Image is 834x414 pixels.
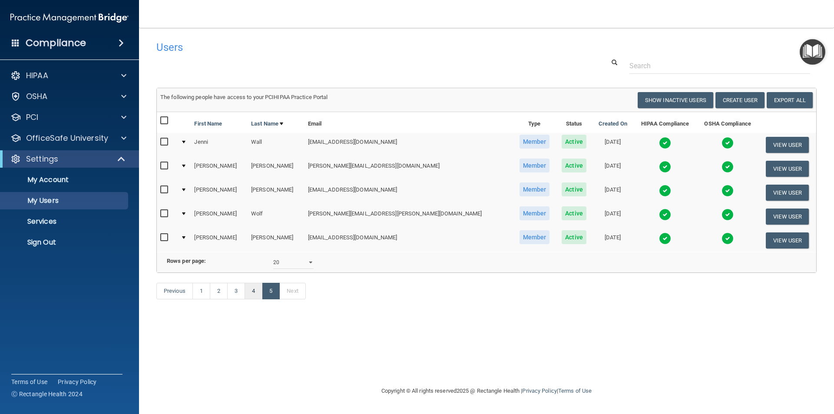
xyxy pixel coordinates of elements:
[558,388,592,394] a: Terms of Use
[262,283,280,299] a: 5
[562,230,586,244] span: Active
[328,377,645,405] div: Copyright © All rights reserved 2025 @ Rectangle Health | |
[26,37,86,49] h4: Compliance
[659,232,671,245] img: tick.e7d51cea.svg
[766,232,809,248] button: View User
[592,229,633,252] td: [DATE]
[721,232,734,245] img: tick.e7d51cea.svg
[592,133,633,157] td: [DATE]
[6,196,124,205] p: My Users
[721,209,734,221] img: tick.e7d51cea.svg
[562,159,586,172] span: Active
[766,137,809,153] button: View User
[562,135,586,149] span: Active
[556,112,592,133] th: Status
[562,182,586,196] span: Active
[248,205,304,229] td: Wolf
[227,283,245,299] a: 3
[248,157,304,181] td: [PERSON_NAME]
[26,112,38,123] p: PCI
[11,378,47,386] a: Terms of Use
[304,157,513,181] td: [PERSON_NAME][EMAIL_ADDRESS][DOMAIN_NAME]
[58,378,97,386] a: Privacy Policy
[513,112,556,133] th: Type
[766,161,809,177] button: View User
[11,390,83,398] span: Ⓒ Rectangle Health 2024
[592,205,633,229] td: [DATE]
[251,119,283,129] a: Last Name
[520,182,550,196] span: Member
[659,137,671,149] img: tick.e7d51cea.svg
[6,217,124,226] p: Services
[10,154,126,164] a: Settings
[10,91,126,102] a: OSHA
[659,185,671,197] img: tick.e7d51cea.svg
[248,133,304,157] td: Wall
[10,112,126,123] a: PCI
[248,229,304,252] td: [PERSON_NAME]
[245,283,262,299] a: 4
[767,92,813,108] a: Export All
[26,91,48,102] p: OSHA
[26,70,48,81] p: HIPAA
[592,157,633,181] td: [DATE]
[191,205,248,229] td: [PERSON_NAME]
[6,238,124,247] p: Sign Out
[167,258,206,264] b: Rows per page:
[156,283,193,299] a: Previous
[26,133,108,143] p: OfficeSafe University
[633,112,697,133] th: HIPAA Compliance
[522,388,556,394] a: Privacy Policy
[26,154,58,164] p: Settings
[592,181,633,205] td: [DATE]
[659,161,671,173] img: tick.e7d51cea.svg
[659,209,671,221] img: tick.e7d51cea.svg
[6,176,124,184] p: My Account
[766,209,809,225] button: View User
[304,229,513,252] td: [EMAIL_ADDRESS][DOMAIN_NAME]
[279,283,305,299] a: Next
[304,181,513,205] td: [EMAIL_ADDRESS][DOMAIN_NAME]
[721,137,734,149] img: tick.e7d51cea.svg
[304,133,513,157] td: [EMAIL_ADDRESS][DOMAIN_NAME]
[520,159,550,172] span: Member
[638,92,713,108] button: Show Inactive Users
[800,39,825,65] button: Open Resource Center
[192,283,210,299] a: 1
[191,157,248,181] td: [PERSON_NAME]
[210,283,228,299] a: 2
[721,185,734,197] img: tick.e7d51cea.svg
[191,181,248,205] td: [PERSON_NAME]
[697,112,758,133] th: OSHA Compliance
[194,119,222,129] a: First Name
[304,112,513,133] th: Email
[10,133,126,143] a: OfficeSafe University
[520,230,550,244] span: Member
[248,181,304,205] td: [PERSON_NAME]
[520,206,550,220] span: Member
[562,206,586,220] span: Active
[715,92,764,108] button: Create User
[766,185,809,201] button: View User
[10,9,129,26] img: PMB logo
[191,229,248,252] td: [PERSON_NAME]
[191,133,248,157] td: Jenni
[10,70,126,81] a: HIPAA
[304,205,513,229] td: [PERSON_NAME][EMAIL_ADDRESS][PERSON_NAME][DOMAIN_NAME]
[721,161,734,173] img: tick.e7d51cea.svg
[629,58,810,74] input: Search
[160,94,328,100] span: The following people have access to your PCIHIPAA Practice Portal
[520,135,550,149] span: Member
[599,119,627,129] a: Created On
[156,42,536,53] h4: Users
